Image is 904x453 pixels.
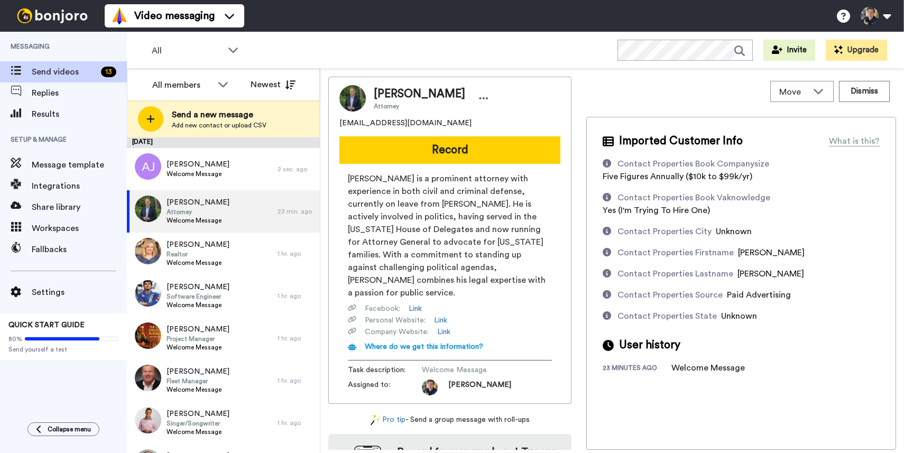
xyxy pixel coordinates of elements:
[617,191,770,204] div: Contact Properties Book Vaknowledge
[152,44,223,57] span: All
[167,385,229,394] span: Welcome Message
[135,153,161,180] img: aj.png
[172,108,266,121] span: Send a new message
[365,343,483,350] span: Where do we get this information?
[422,380,438,395] img: bdf2703e-cc8a-4b8e-9b51-11a20ee8010a-1755033952.jpg
[167,282,229,292] span: [PERSON_NAME]
[243,74,303,95] button: Newest
[603,364,671,374] div: 23 minutes ago
[167,377,229,385] span: Fleet Manager
[111,7,128,24] img: vm-color.svg
[716,227,752,236] span: Unknown
[348,365,422,375] span: Task description :
[671,362,745,374] div: Welcome Message
[738,248,805,257] span: [PERSON_NAME]
[278,334,315,343] div: 1 hr. ago
[134,8,215,23] span: Video messaging
[434,315,447,326] a: Link
[839,81,890,102] button: Dismiss
[619,133,743,149] span: Imported Customer Info
[348,172,552,299] span: [PERSON_NAME] is a prominent attorney with experience in both civil and criminal defense, current...
[603,172,752,181] span: Five Figures Annually ($10k to $99k/yr)
[371,414,380,426] img: magic-wand.svg
[617,158,769,170] div: Contact Properties Book Companysize
[8,345,118,354] span: Send yourself a test
[32,66,97,78] span: Send videos
[127,137,320,148] div: [DATE]
[152,79,213,91] div: All members
[172,121,266,130] span: Add new contact or upload CSV
[8,335,22,343] span: 80%
[437,327,450,337] a: Link
[167,419,229,428] span: Singer/Songwriter
[167,159,229,170] span: [PERSON_NAME]
[374,86,465,102] span: [PERSON_NAME]
[167,258,229,267] span: Welcome Message
[167,301,229,309] span: Welcome Message
[101,67,116,77] div: 13
[167,197,229,208] span: [PERSON_NAME]
[763,40,815,61] button: Invite
[278,165,315,173] div: 2 sec. ago
[617,225,712,238] div: Contact Properties City
[32,180,127,192] span: Integrations
[278,207,315,216] div: 23 min. ago
[167,170,229,178] span: Welcome Message
[32,108,127,121] span: Results
[278,419,315,427] div: 1 hr. ago
[727,291,791,299] span: Paid Advertising
[448,380,511,395] span: [PERSON_NAME]
[135,365,161,391] img: e055f46b-b7f3-45a2-b3db-3da443feb0ab.jpg
[365,303,400,314] span: Facebook :
[32,222,127,235] span: Workspaces
[339,136,560,164] button: Record
[167,208,229,216] span: Attorney
[32,243,127,256] span: Fallbacks
[167,292,229,301] span: Software Engineer
[135,196,161,222] img: ffc1618a-8263-461e-9721-cfe524561db0.jpg
[48,425,91,433] span: Collapse menu
[278,249,315,258] div: 1 hr. ago
[135,280,161,307] img: 932d4cab-2451-4c16-bc6b-dd7621fc61f1.jpg
[32,87,127,99] span: Replies
[737,270,804,278] span: [PERSON_NAME]
[365,315,426,326] span: Personal Website :
[135,238,161,264] img: 204d275d-7b0e-47e6-9509-9dd0b77a0ce2.jpg
[617,267,733,280] div: Contact Properties Lastname
[339,85,366,112] img: Image of Jay Jones
[409,303,422,314] a: Link
[27,422,99,436] button: Collapse menu
[339,118,472,128] span: [EMAIL_ADDRESS][DOMAIN_NAME]
[167,216,229,225] span: Welcome Message
[829,135,880,147] div: What is this?
[619,337,680,353] span: User history
[135,322,161,349] img: 948bc694-cac6-43af-b3b2-c647c0a1cff6.jpg
[328,414,571,426] div: - Send a group message with roll-ups
[32,159,127,171] span: Message template
[779,86,808,98] span: Move
[365,327,429,337] span: Company Website :
[371,414,405,426] a: Pro tip
[32,201,127,214] span: Share library
[167,324,229,335] span: [PERSON_NAME]
[167,239,229,250] span: [PERSON_NAME]
[13,8,92,23] img: bj-logo-header-white.svg
[135,407,161,433] img: 3bc345bc-526c-4057-82c0-b31030228ba7.jpg
[374,102,465,110] span: Attorney
[32,286,127,299] span: Settings
[167,366,229,377] span: [PERSON_NAME]
[167,343,229,352] span: Welcome Message
[278,292,315,300] div: 1 hr. ago
[721,312,757,320] span: Unknown
[617,246,734,259] div: Contact Properties Firstname
[8,321,85,329] span: QUICK START GUIDE
[422,365,522,375] span: Welcome Message
[826,40,887,61] button: Upgrade
[278,376,315,385] div: 1 hr. ago
[167,250,229,258] span: Realtor
[603,206,710,215] span: Yes (I'm Trying To Hire One)
[617,310,717,322] div: Contact Properties State
[348,380,422,395] span: Assigned to:
[167,409,229,419] span: [PERSON_NAME]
